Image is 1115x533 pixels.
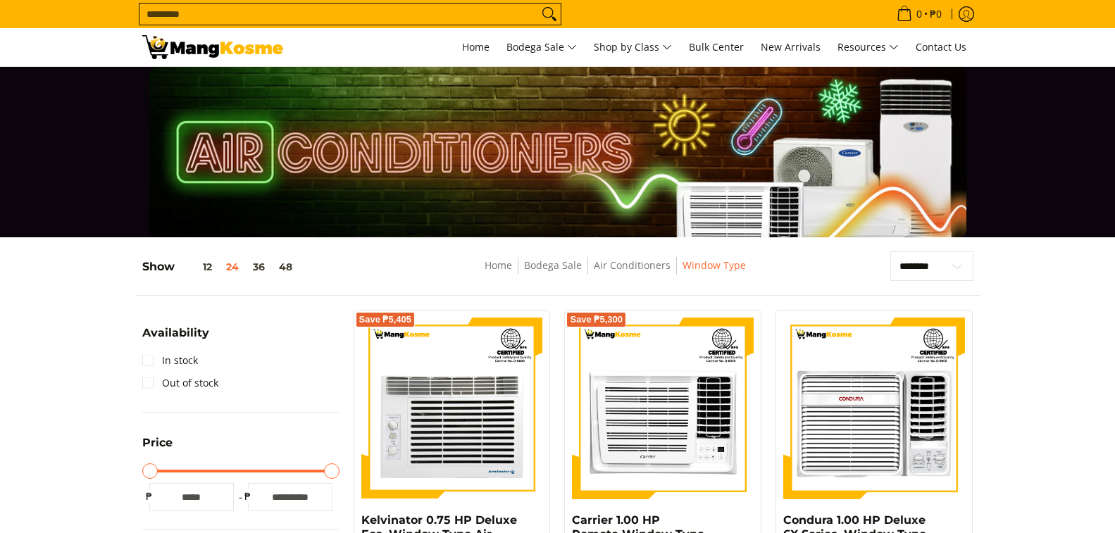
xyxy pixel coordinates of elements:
span: Save ₱5,405 [359,315,412,324]
nav: Breadcrumbs [388,257,842,289]
span: ₱ [241,489,255,503]
summary: Open [142,437,173,459]
h5: Show [142,260,299,274]
a: Bodega Sale [524,258,582,272]
img: Kelvinator 0.75 HP Deluxe Eco, Window-Type Air Conditioner (Class A) [361,318,543,499]
span: Home [462,40,490,54]
a: In stock [142,349,198,372]
span: Shop by Class [594,39,672,56]
span: Contact Us [916,40,966,54]
span: Bulk Center [689,40,744,54]
a: Home [455,28,497,66]
span: Price [142,437,173,449]
a: New Arrivals [754,28,828,66]
a: Bulk Center [682,28,751,66]
span: Resources [837,39,899,56]
button: 12 [175,261,219,272]
button: 36 [246,261,272,272]
img: Condura 1.00 HP Deluxe 6X Series, Window-Type Air Conditioner (Premium) [783,318,965,499]
a: Shop by Class [587,28,679,66]
button: 48 [272,261,299,272]
a: Contact Us [909,28,973,66]
span: Save ₱5,300 [570,315,623,324]
span: 0 [914,9,924,19]
a: Bodega Sale [499,28,584,66]
a: Out of stock [142,372,218,394]
span: Bodega Sale [506,39,577,56]
span: Window Type [683,257,746,275]
button: 24 [219,261,246,272]
a: Resources [830,28,906,66]
nav: Main Menu [297,28,973,66]
span: Availability [142,327,209,339]
img: Bodega Sale Aircon l Mang Kosme: Home Appliances Warehouse Sale Window Type [142,35,283,59]
summary: Open [142,327,209,349]
a: Home [485,258,512,272]
span: ₱0 [928,9,944,19]
span: ₱ [142,489,156,503]
span: New Arrivals [761,40,821,54]
a: Air Conditioners [594,258,671,272]
button: Search [538,4,561,25]
img: Carrier 1.00 HP Remote Window-Type Compact Inverter Air Conditioner (Premium) [572,318,754,499]
span: • [892,6,946,22]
